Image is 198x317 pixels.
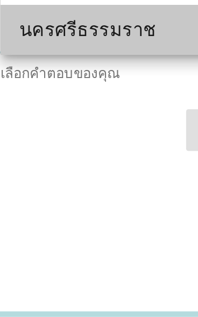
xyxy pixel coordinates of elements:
div: กาญจนบุรี [39,48,149,61]
div: เลือกคำตอบของคุณ [30,187,168,197]
div: นครศรีธรรมราช [39,166,149,179]
div: ชุมพร [39,142,149,155]
div: ประจวบคีรีขันธ์ [39,119,149,132]
div: ตราด [39,25,149,38]
div: เพชรบุรี [39,95,149,108]
div: ราชบุรี [39,72,149,84]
